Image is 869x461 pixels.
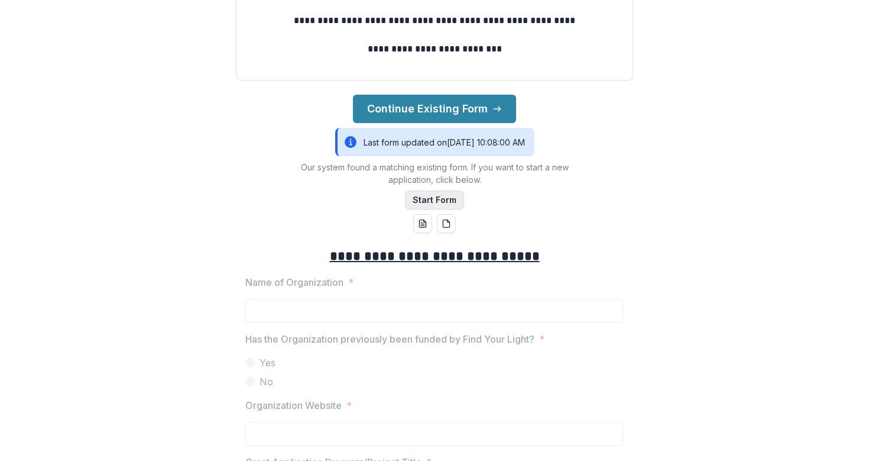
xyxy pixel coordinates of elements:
[413,214,432,233] button: word-download
[287,161,582,186] p: Our system found a matching existing form. If you want to start a new application, click below.
[405,191,464,209] button: Start Form
[260,375,273,389] span: No
[245,275,343,289] p: Name of Organization
[245,332,534,346] p: Has the Organization previously been funded by Find Your Light?
[335,128,534,156] div: Last form updated on [DATE] 10:08:00 AM
[437,214,456,233] button: pdf-download
[245,398,342,412] p: Organization Website
[260,356,275,370] span: Yes
[353,95,516,123] button: Continue Existing Form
